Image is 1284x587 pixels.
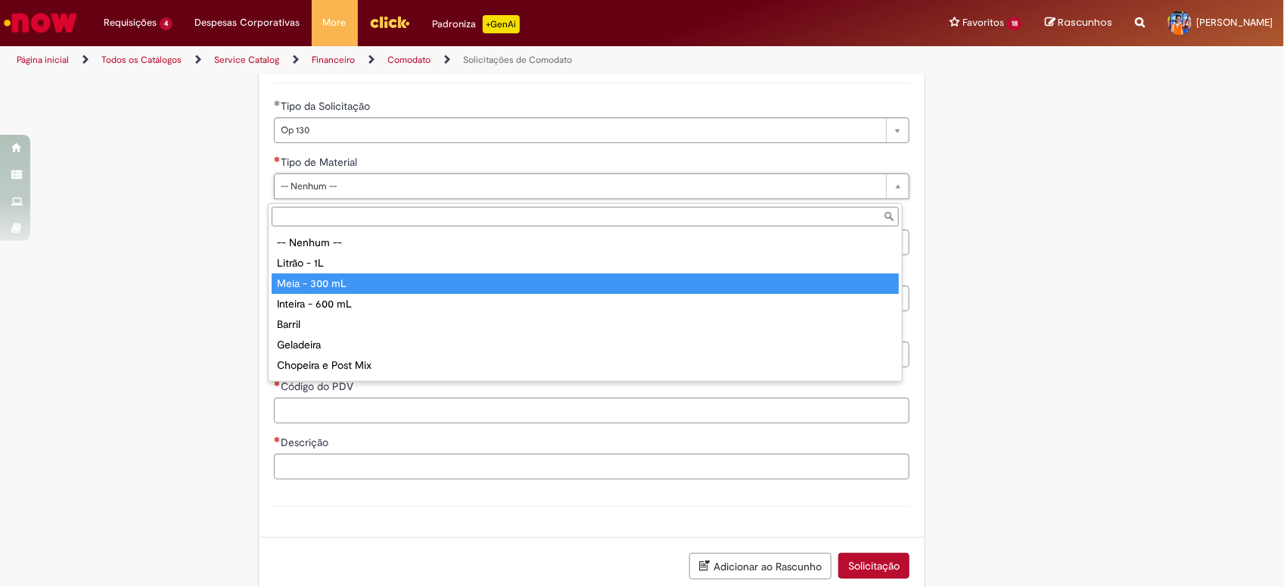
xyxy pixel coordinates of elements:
[272,233,899,253] div: -- Nenhum --
[272,294,899,314] div: Inteira - 600 mL
[272,335,899,355] div: Geladeira
[272,376,899,396] div: Long Neck retornável
[272,355,899,376] div: Chopeira e Post Mix
[272,314,899,335] div: Barril
[272,273,899,294] div: Meia - 300 mL
[269,229,902,381] ul: Tipo de Material
[272,253,899,273] div: Litrão - 1L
